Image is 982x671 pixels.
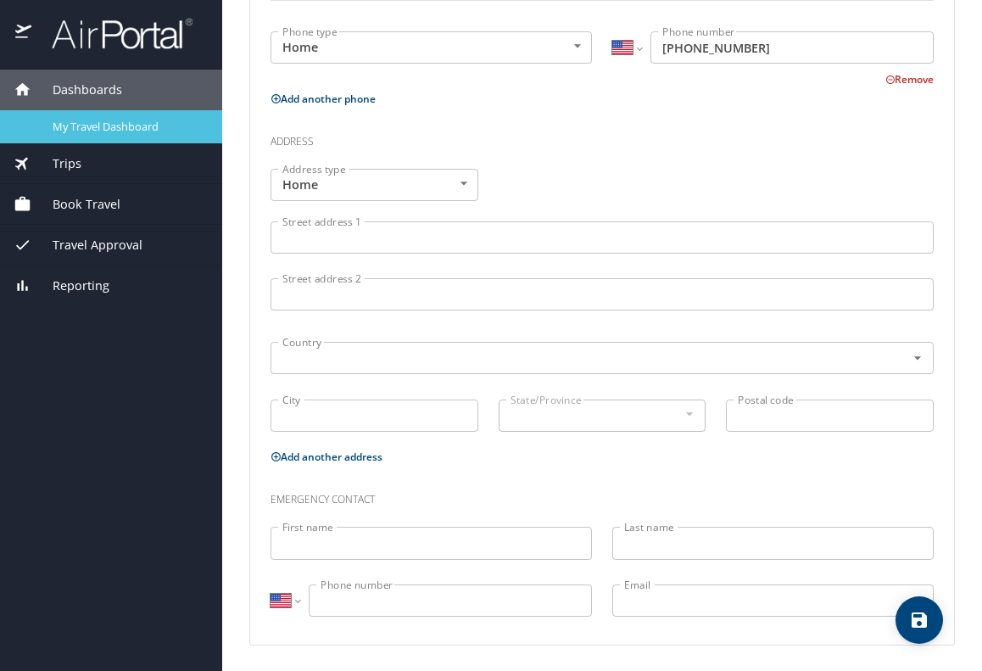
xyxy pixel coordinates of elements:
[885,72,934,87] button: Remove
[31,195,120,214] span: Book Travel
[271,450,382,464] button: Add another address
[15,17,33,50] img: icon-airportal.png
[31,277,109,295] span: Reporting
[53,119,202,135] span: My Travel Dashboard
[896,596,943,644] button: save
[31,154,81,173] span: Trips
[271,481,934,510] h3: Emergency contact
[907,348,928,368] button: Open
[271,31,592,64] div: Home
[33,17,192,50] img: airportal-logo.png
[31,236,142,254] span: Travel Approval
[31,81,122,99] span: Dashboards
[271,92,376,106] button: Add another phone
[271,123,934,152] h3: Address
[271,169,478,201] div: Home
